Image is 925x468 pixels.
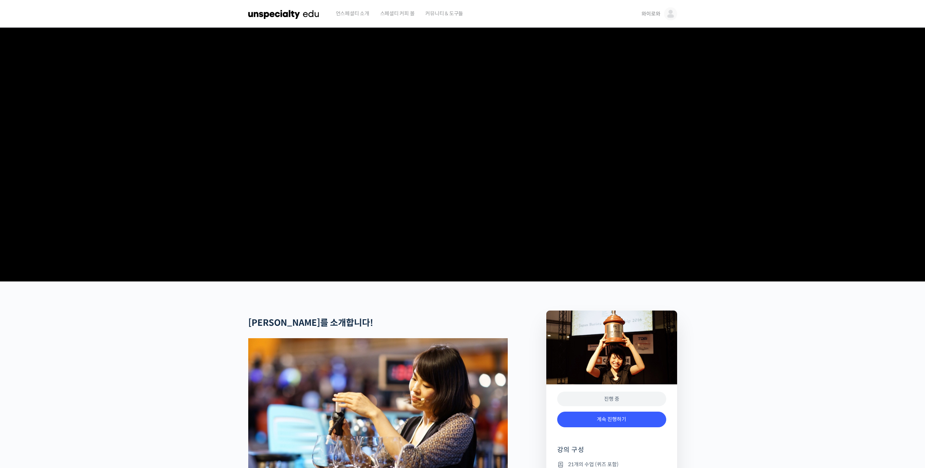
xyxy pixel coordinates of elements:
[557,392,666,407] div: 진행 중
[557,445,666,460] h4: 강의 구성
[248,318,508,328] h2: [PERSON_NAME]를 소개합니다!
[642,11,660,17] span: 와이로와
[557,412,666,427] a: 계속 진행하기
